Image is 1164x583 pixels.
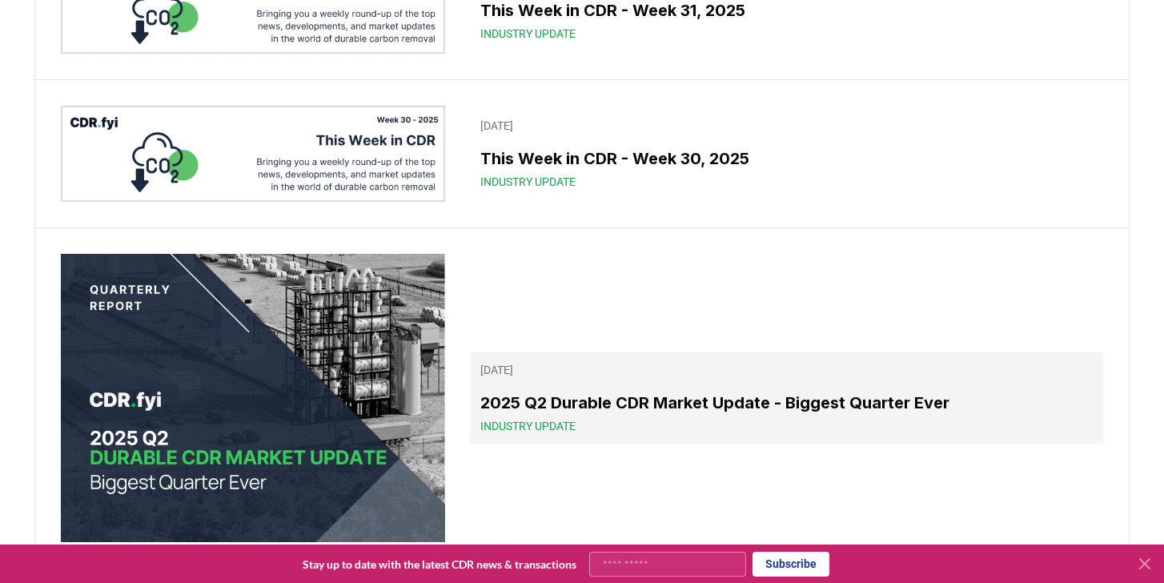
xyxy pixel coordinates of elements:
[471,352,1103,444] a: [DATE]2025 Q2 Durable CDR Market Update - Biggest Quarter EverIndustry Update
[480,391,1094,415] h3: 2025 Q2 Durable CDR Market Update - Biggest Quarter Ever
[61,106,445,202] img: This Week in CDR - Week 30, 2025 blog post image
[480,418,576,434] span: Industry Update
[471,108,1103,199] a: [DATE]This Week in CDR - Week 30, 2025Industry Update
[480,26,576,42] span: Industry Update
[480,147,1094,171] h3: This Week in CDR - Week 30, 2025
[480,362,1094,378] p: [DATE]
[480,174,576,190] span: Industry Update
[61,254,445,542] img: 2025 Q2 Durable CDR Market Update - Biggest Quarter Ever blog post image
[480,118,1094,134] p: [DATE]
